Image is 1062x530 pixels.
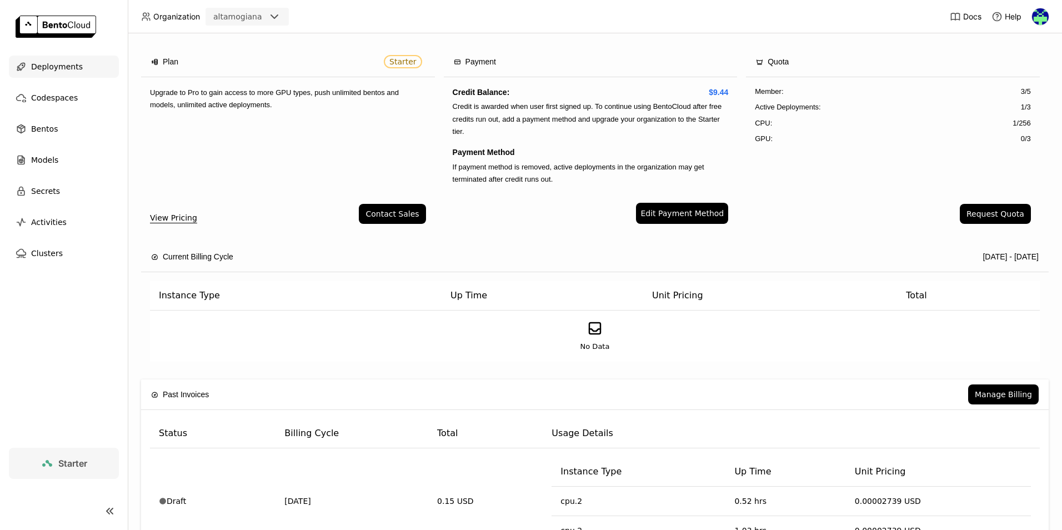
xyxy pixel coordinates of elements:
span: Starter [389,57,417,66]
th: Total [897,281,1040,311]
div: Help [991,11,1021,22]
span: 1 / 3 [1021,102,1031,113]
span: Docs [963,12,981,22]
span: Plan [163,56,178,68]
span: Member : [755,86,783,97]
div: altamogiana [213,11,262,22]
span: Payment [465,56,496,68]
a: Models [9,149,119,171]
span: Credit is awarded when user first signed up. To continue using BentoCloud after free credits run ... [453,102,722,136]
img: logo [16,16,96,38]
th: Unit Pricing [643,281,897,311]
span: Upgrade to Pro to gain access to more GPU types, push unlimited bentos and models, unlimited acti... [150,88,399,109]
span: Active Deployments : [755,102,821,113]
span: Deployments [31,60,83,73]
span: 1 / 256 [1013,118,1031,129]
span: Current Billing Cycle [163,251,233,263]
span: 0 / 3 [1021,133,1031,144]
button: Manage Billing [968,384,1039,404]
th: Status [150,419,275,448]
td: 0.52 hrs [725,487,845,516]
a: Bentos [9,118,119,140]
td: 0.00002739 USD [846,487,1031,516]
span: GPU: [755,133,773,144]
span: CPU: [755,118,772,129]
td: cpu.2 [552,487,725,516]
a: Clusters [9,242,119,264]
span: Edit Payment Method [640,207,724,219]
a: Codespaces [9,87,119,109]
span: Starter [58,458,87,469]
span: $9.44 [709,86,728,98]
th: Billing Cycle [275,419,428,448]
th: Total [428,419,543,448]
th: Instance Type [150,281,442,311]
span: Codespaces [31,91,78,104]
span: Activities [31,216,67,229]
a: Deployments [9,56,119,78]
a: Starter [9,448,119,479]
a: Activities [9,211,119,233]
button: Request Quota [960,204,1031,224]
th: Unit Pricing [846,457,1031,487]
div: Draft [159,496,267,507]
span: 3 / 5 [1021,86,1031,97]
span: Help [1005,12,1021,22]
span: Past Invoices [163,388,209,401]
th: Up Time [725,457,845,487]
h4: Credit Balance: [453,86,729,98]
button: Contact Sales [359,204,425,224]
input: Selected altamogiana. [263,12,264,23]
h4: Payment Method [453,146,729,158]
span: Clusters [31,247,63,260]
a: View Pricing [150,212,197,224]
th: Usage Details [543,419,1040,448]
span: No Data [580,341,610,352]
span: If payment method is removed, active deployments in the organization may get terminated after cre... [453,163,704,183]
span: Organization [153,12,200,22]
a: Edit Payment Method [636,203,728,224]
div: [DATE] - [DATE] [983,251,1039,263]
th: Instance Type [552,457,725,487]
th: Up Time [442,281,643,311]
span: Models [31,153,58,167]
a: Docs [950,11,981,22]
span: Quota [768,56,789,68]
img: Mogianinho UAM [1032,8,1049,25]
a: Secrets [9,180,119,202]
span: Secrets [31,184,60,198]
span: Bentos [31,122,58,136]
